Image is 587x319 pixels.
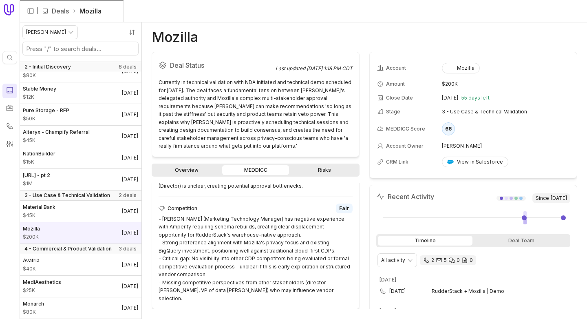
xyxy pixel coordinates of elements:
span: Amount [23,266,40,272]
span: Amount [23,309,44,315]
time: [DATE] 1:18 PM CDT [307,65,353,71]
a: Monarch$80K[DATE] [20,297,141,319]
div: Mozilla [447,65,474,71]
span: Material Bank [23,204,55,210]
span: MediAesthetics [23,279,61,286]
time: Deal Close Date [122,133,138,140]
td: $200K [442,78,569,91]
a: MediAesthetics$25K[DATE] [20,276,141,297]
h2: Recent Activity [376,192,434,202]
div: - [PERSON_NAME] (Marketing Technology Manager) has negative experience with Amperity requiring sc... [159,215,353,303]
button: Mozilla [442,63,480,73]
time: Deal Close Date [122,90,138,96]
span: Amount [23,94,56,100]
a: Avatria$40K[DATE] [20,254,141,275]
span: CRM Link [386,159,408,165]
a: Material Bank$45K[DATE] [20,201,141,222]
span: Avatria [23,257,40,264]
span: 55 days left [461,95,490,101]
span: Amount [386,81,405,87]
span: Monarch [23,301,44,307]
span: Amount [23,72,60,79]
div: Last updated [276,65,353,72]
span: Amount [23,137,90,144]
a: Overview [153,165,221,175]
button: Expand sidebar [24,5,37,17]
a: Risks [291,165,358,175]
div: View in Salesforce [447,159,503,165]
time: [DATE] [380,277,396,283]
a: Stable Money$12K[DATE] [20,82,141,104]
a: [URL] - pt 2$1M[DATE] [20,169,141,190]
span: | [37,6,39,16]
a: Deals [52,6,69,16]
span: 2 - Initial Discovery [24,64,71,70]
div: Deal Team [474,236,569,246]
span: Amount [23,180,50,187]
span: Stable Money [23,86,56,92]
span: Account [386,65,406,71]
li: Mozilla [72,6,102,16]
div: Timeline [378,236,472,246]
a: Mozilla$200K[DATE] [20,222,141,244]
span: Amount [23,115,69,122]
span: NationBuilder [23,151,55,157]
span: Since [532,193,570,203]
span: 3 - Use Case & Technical Validation [24,192,110,199]
span: 8 deals [119,64,137,70]
input: Search deals by name [23,42,138,55]
h1: Mozilla [152,32,198,42]
time: Deal Close Date [122,261,138,268]
time: [DATE] [380,308,396,314]
span: Account Owner [386,143,424,149]
time: Deal Close Date [122,283,138,290]
a: MEDDICC [222,165,289,175]
time: [DATE] [551,195,567,202]
h2: Deal Status [159,59,276,72]
time: [DATE] [442,95,458,101]
span: Amount [23,287,61,294]
span: Fair [339,205,349,212]
span: Close Date [386,95,413,101]
span: Pure Storage - RFP [23,107,69,114]
time: Deal Close Date [122,230,138,236]
div: Currently in technical validation with NDA initiated and technical demo scheduled for [DATE]. The... [159,78,353,150]
td: 3 - Use Case & Technical Validation [442,105,569,118]
time: Deal Close Date [122,305,138,311]
span: 4 - Commercial & Product Validation [24,246,112,252]
time: Deal Close Date [122,208,138,215]
time: Deal Close Date [122,155,138,161]
div: 66 [442,122,455,135]
span: [URL] - pt 2 [23,172,50,179]
a: View in Salesforce [442,157,509,167]
span: 2 deals [119,192,137,199]
span: Amount [23,234,40,240]
a: NationBuilder$15K[DATE] [20,147,141,168]
div: Competition [159,204,353,213]
a: Pure Storage - RFP$50K[DATE] [20,104,141,125]
span: Alteryx - Champify Referral [23,129,90,135]
span: Mozilla [23,226,40,232]
span: 3 deals [119,246,137,252]
a: Alteryx - Champify Referral$45K[DATE] [20,126,141,147]
time: Deal Close Date [122,111,138,118]
span: Amount [23,212,55,219]
span: Stage [386,109,400,115]
nav: Deals [20,22,142,319]
span: Amount [23,159,55,165]
td: [PERSON_NAME] [442,140,569,153]
time: [DATE] [389,288,406,295]
span: RudderStack + Mozilla | Demo [432,288,557,295]
div: 2 calls and 5 email threads [420,255,476,265]
span: MEDDICC Score [386,126,425,132]
button: Sort by [126,26,138,38]
time: Deal Close Date [122,176,138,183]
